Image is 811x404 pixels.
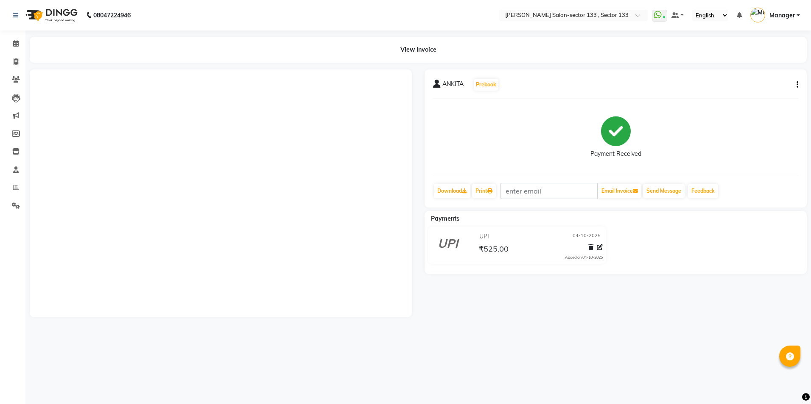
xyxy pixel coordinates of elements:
[598,184,641,198] button: Email Invoice
[750,8,765,22] img: Manager
[472,184,496,198] a: Print
[431,215,459,222] span: Payments
[93,3,131,27] b: 08047224946
[434,184,470,198] a: Download
[688,184,718,198] a: Feedback
[769,11,795,20] span: Manager
[565,255,603,260] div: Added on 04-10-2025
[22,3,80,27] img: logo
[30,37,807,63] div: View Invoice
[479,232,489,241] span: UPI
[479,244,509,256] span: ₹525.00
[500,183,598,199] input: enter email
[474,79,498,91] button: Prebook
[590,149,641,158] div: Payment Received
[573,232,601,241] span: 04-10-2025
[643,184,685,198] button: Send Message
[442,80,464,91] span: ANKITA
